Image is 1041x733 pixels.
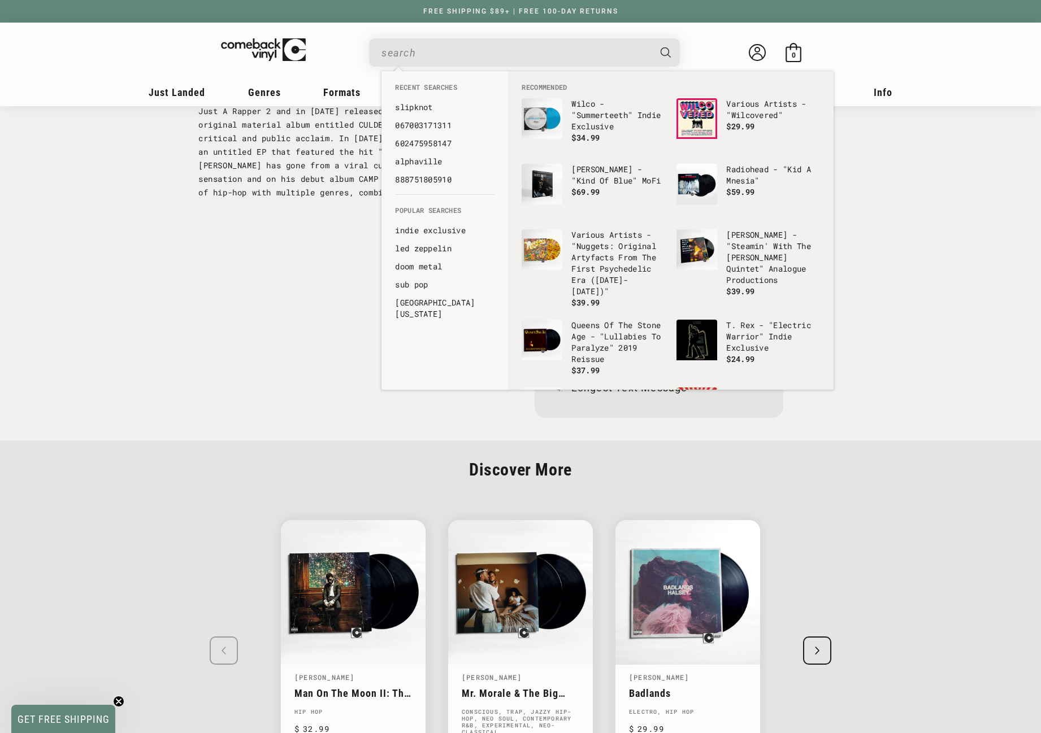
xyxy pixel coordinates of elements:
[726,354,754,364] span: $24.99
[676,164,717,204] img: Radiohead - "Kid A Mnesia"
[571,365,600,376] span: $37.99
[516,314,671,382] li: default_products: Queens Of The Stone Age - "Lullabies To Paralyze" 2019 Reissue
[516,93,671,158] li: default_products: Wilco - "Summerteeth" Indie Exclusive
[671,93,826,158] li: default_products: Various Artists - "Wilcovered"
[671,158,826,224] li: default_products: Radiohead - "Kid A Mnesia"
[516,158,671,224] li: default_products: Miles Davis - "Kind Of Blue" MoFi
[389,116,500,134] li: recent_searches: 067003171311
[874,86,892,98] span: Info
[389,152,500,171] li: recent_searches: alphaville
[389,276,500,294] li: default_suggestions: sub pop
[629,673,689,682] a: [PERSON_NAME]
[803,636,831,665] div: Next slide
[381,71,508,194] div: Recent Searches
[571,164,665,186] p: [PERSON_NAME] - "Kind Of Blue" MoFi
[671,314,826,379] li: default_products: T. Rex - "Electric Warrior" Indie Exclusive
[571,387,665,399] p: The Beatles - "1"
[294,673,355,682] a: [PERSON_NAME]
[676,387,717,428] img: Incubus - "Light Grenades" Regular
[676,164,820,218] a: Radiohead - "Kid A Mnesia" Radiohead - "Kid A Mnesia" $59.99
[323,86,361,98] span: Formats
[676,320,820,374] a: T. Rex - "Electric Warrior" Indie Exclusive T. Rex - "Electric Warrior" Indie Exclusive $24.99
[571,320,665,365] p: Queens Of The Stone Age - "Lullabies To Paralyze" 2019 Reissue
[671,224,826,303] li: default_products: Miles Davis - "Steamin' With The Miles Davis Quintet" Analogue Productions
[395,120,495,131] a: 067003171311
[462,687,579,699] a: Mr. Morale & The Big Steppers
[149,86,205,98] span: Just Landed
[522,229,562,270] img: Various Artists - "Nuggets: Original Artyfacts From The First Psychedelic Era (1965-1968)"
[571,98,665,132] p: Wilco - "Summerteeth" Indie Exclusive
[522,164,665,218] a: Miles Davis - "Kind Of Blue" MoFi [PERSON_NAME] - "Kind Of Blue" MoFi $69.99
[671,382,826,447] li: default_products: Incubus - "Light Grenades" Regular
[11,705,115,733] div: GET FREE SHIPPINGClose teaser
[726,286,754,296] span: $39.99
[676,387,820,442] a: Incubus - "Light Grenades" Regular Incubus - "Light Grenades" Regular
[522,387,562,428] img: The Beatles - "1"
[18,713,110,725] span: GET FREE SHIPPING
[522,320,562,360] img: Queens Of The Stone Age - "Lullabies To Paralyze" 2019 Reissue
[571,132,600,143] span: $34.99
[571,186,600,197] span: $69.99
[629,687,747,699] a: Badlands
[395,102,495,113] a: slipknot
[395,261,495,272] a: doom metal
[516,224,671,314] li: default_products: Various Artists - "Nuggets: Original Artyfacts From The First Psychedelic Era (...
[248,86,281,98] span: Genres
[676,98,820,152] a: Various Artists - "Wilcovered" Various Artists - "Wilcovered" $29.99
[522,98,665,152] a: Wilco - "Summerteeth" Indie Exclusive Wilco - "Summerteeth" Indie Exclusive $34.99
[522,229,665,308] a: Various Artists - "Nuggets: Original Artyfacts From The First Psychedelic Era (1965-1968)" Variou...
[389,206,500,221] li: Popular Searches
[395,279,495,290] a: sub pop
[369,38,680,67] div: Search
[113,696,124,707] button: Close teaser
[516,382,671,447] li: default_products: The Beatles - "1"
[516,82,826,93] li: Recommended
[389,294,500,323] li: default_suggestions: hotel california
[522,320,665,376] a: Queens Of The Stone Age - "Lullabies To Paralyze" 2019 Reissue Queens Of The Stone Age - "Lullabi...
[508,71,834,390] div: Recommended
[395,243,495,254] a: led zeppelin
[522,387,665,442] a: The Beatles - "1" The Beatles - "1"
[381,41,649,64] input: When autocomplete results are available use up and down arrows to review and enter to select
[792,51,796,59] span: 0
[389,258,500,276] li: default_suggestions: doom metal
[651,38,682,67] button: Search
[726,121,754,132] span: $29.99
[395,297,495,320] a: [GEOGRAPHIC_DATA][US_STATE]
[726,320,820,354] p: T. Rex - "Electric Warrior" Indie Exclusive
[389,98,500,116] li: recent_searches: slipknot
[395,225,495,236] a: indie exclusive
[395,138,495,149] a: 602475958147
[726,186,754,197] span: $59.99
[676,98,717,139] img: Various Artists - "Wilcovered"
[381,194,508,329] div: Popular Searches
[389,134,500,152] li: recent_searches: 602475958147
[676,320,717,360] img: T. Rex - "Electric Warrior" Indie Exclusive
[676,229,717,270] img: Miles Davis - "Steamin' With The Miles Davis Quintet" Analogue Productions
[395,156,495,167] a: alphaville
[726,164,820,186] p: Radiohead - "Kid A Mnesia"
[726,387,820,410] p: Incubus - "Light Grenades" Regular
[571,297,600,308] span: $39.99
[389,239,500,258] li: default_suggestions: led zeppelin
[389,171,500,189] li: recent_searches: 888751805910
[726,229,820,286] p: [PERSON_NAME] - "Steamin' With The [PERSON_NAME] Quintet" Analogue Productions
[571,229,665,297] p: Various Artists - "Nuggets: Original Artyfacts From The First Psychedelic Era ([DATE]-[DATE])"
[389,221,500,239] li: default_suggestions: indie exclusive
[676,229,820,297] a: Miles Davis - "Steamin' With The Miles Davis Quintet" Analogue Productions [PERSON_NAME] - "Steam...
[462,673,522,682] a: [PERSON_NAME]
[412,7,630,15] a: FREE SHIPPING $89+ | FREE 100-DAY RETURNS
[522,164,562,204] img: Miles Davis - "Kind Of Blue" MoFi
[389,82,500,98] li: Recent Searches
[522,98,562,139] img: Wilco - "Summerteeth" Indie Exclusive
[294,687,412,699] a: Man On The Moon II: The Legend Of [PERSON_NAME]
[395,174,495,185] a: 888751805910
[726,98,820,121] p: Various Artists - "Wilcovered"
